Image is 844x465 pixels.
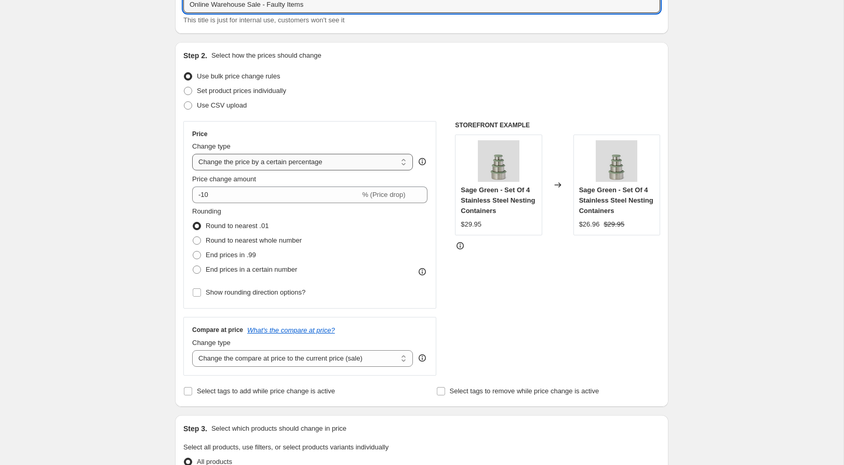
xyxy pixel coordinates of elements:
input: -15 [192,187,360,203]
h3: Price [192,130,207,138]
span: Change type [192,142,231,150]
span: Show rounding direction options? [206,288,305,296]
span: Select tags to remove while price change is active [450,387,599,395]
span: Round to nearest whole number [206,236,302,244]
span: Rounding [192,207,221,215]
div: help [417,156,427,167]
div: $29.95 [461,219,481,230]
img: heroimage-stainlesssteelnestingcontainers_80x.png [478,140,519,182]
span: End prices in a certain number [206,265,297,273]
h2: Step 3. [183,423,207,434]
span: % (Price drop) [362,191,405,198]
strike: $29.95 [604,219,624,230]
span: Round to nearest .01 [206,222,269,230]
span: Use bulk price change rules [197,72,280,80]
p: Select which products should change in price [211,423,346,434]
p: Select how the prices should change [211,50,321,61]
span: Set product prices individually [197,87,286,95]
h6: STOREFRONT EXAMPLE [455,121,660,129]
span: Sage Green - Set Of 4 Stainless Steel Nesting Containers [461,186,535,215]
img: heroimage-stainlesssteelnestingcontainers_80x.png [596,140,637,182]
span: Sage Green - Set Of 4 Stainless Steel Nesting Containers [579,186,653,215]
span: Price change amount [192,175,256,183]
span: Select tags to add while price change is active [197,387,335,395]
button: What's the compare at price? [247,326,335,334]
div: help [417,353,427,363]
span: End prices in .99 [206,251,256,259]
span: Select all products, use filters, or select products variants individually [183,443,388,451]
h3: Compare at price [192,326,243,334]
h2: Step 2. [183,50,207,61]
span: This title is just for internal use, customers won't see it [183,16,344,24]
span: Change type [192,339,231,347]
div: $26.96 [579,219,600,230]
span: Use CSV upload [197,101,247,109]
